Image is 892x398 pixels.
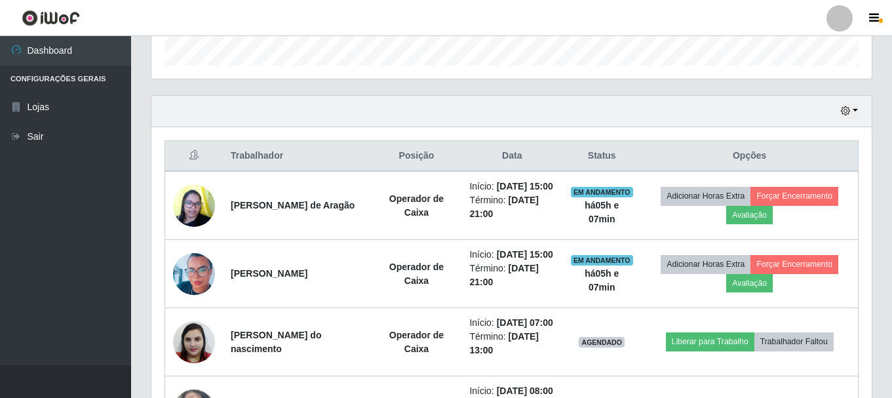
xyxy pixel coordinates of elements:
th: Data [461,141,562,172]
strong: [PERSON_NAME] [231,268,307,279]
th: Opções [641,141,858,172]
li: Término: [469,330,554,357]
span: EM ANDAMENTO [571,187,633,197]
button: Avaliação [726,274,773,292]
button: Forçar Encerramento [750,187,838,205]
strong: [PERSON_NAME] do nascimento [231,330,321,354]
img: CoreUI Logo [22,10,80,26]
img: 1682003136750.jpeg [173,314,215,370]
time: [DATE] 07:00 [497,317,553,328]
th: Status [562,141,641,172]
strong: [PERSON_NAME] de Aragão [231,200,355,210]
button: Adicionar Horas Extra [661,187,750,205]
strong: há 05 h e 07 min [585,200,619,224]
button: Trabalhador Faltou [754,332,834,351]
strong: Operador de Caixa [389,330,444,354]
span: EM ANDAMENTO [571,255,633,266]
li: Término: [469,262,554,289]
button: Adicionar Horas Extra [661,255,750,273]
li: Início: [469,384,554,398]
img: 1650895174401.jpeg [173,247,215,300]
button: Liberar para Trabalho [666,332,754,351]
strong: Operador de Caixa [389,262,444,286]
li: Início: [469,248,554,262]
time: [DATE] 15:00 [497,181,553,191]
th: Posição [371,141,461,172]
button: Forçar Encerramento [750,255,838,273]
time: [DATE] 15:00 [497,249,553,260]
strong: há 05 h e 07 min [585,268,619,292]
li: Término: [469,193,554,221]
strong: Operador de Caixa [389,193,444,218]
li: Início: [469,180,554,193]
th: Trabalhador [223,141,371,172]
span: AGENDADO [579,337,625,348]
img: 1632390182177.jpeg [173,178,215,233]
button: Avaliação [726,206,773,224]
time: [DATE] 08:00 [497,386,553,396]
li: Início: [469,316,554,330]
